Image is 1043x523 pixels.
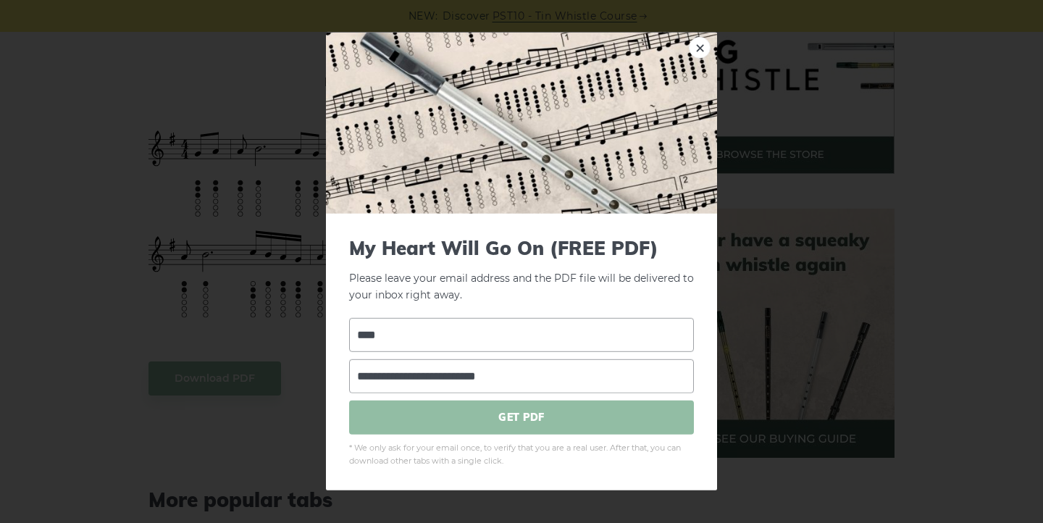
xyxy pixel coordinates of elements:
[349,237,694,304] p: Please leave your email address and the PDF file will be delivered to your inbox right away.
[689,37,711,59] a: ×
[349,441,694,467] span: * We only ask for your email once, to verify that you are a real user. After that, you can downlo...
[349,400,694,434] span: GET PDF
[326,33,717,214] img: Tin Whistle Tab Preview
[349,237,694,259] span: My Heart Will Go On (FREE PDF)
